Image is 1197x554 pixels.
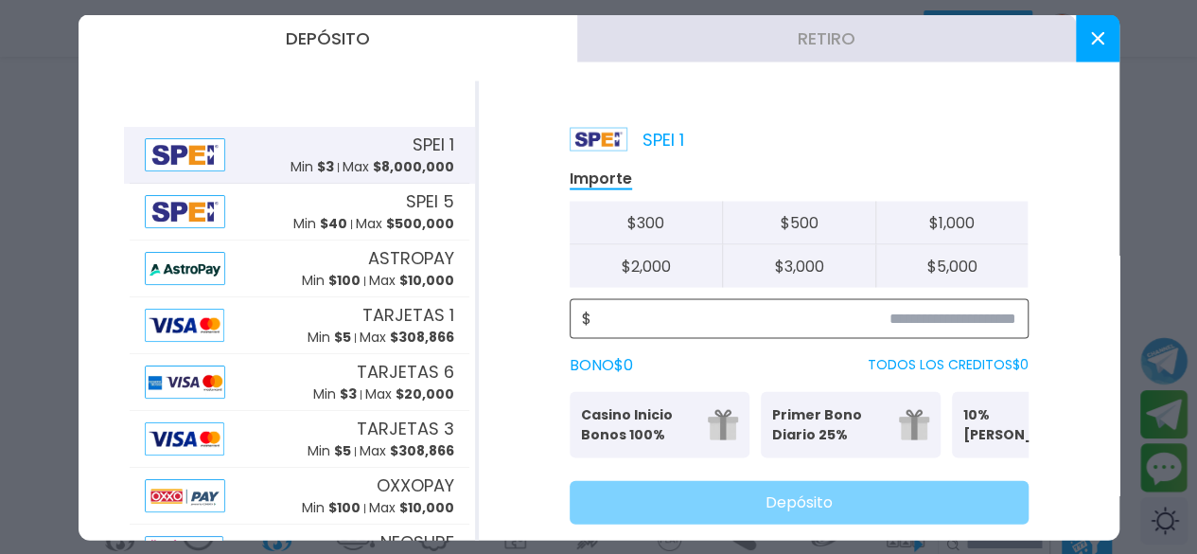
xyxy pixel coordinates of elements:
button: Depósito [570,480,1029,524]
span: $ 3 [340,384,357,403]
button: $2,000 [570,244,723,287]
button: AlipayASTROPAYMin $100Max $10,000 [124,240,475,296]
p: Max [356,214,454,234]
span: $ 10,000 [399,271,454,290]
p: TODOS LOS CREDITOS $ 0 [868,355,1029,375]
label: BONO $ 0 [570,353,633,376]
img: Alipay [145,137,226,170]
span: TARJETAS 6 [357,359,454,384]
span: $ 5 [334,328,351,347]
p: SPEI 1 [570,126,684,152]
p: Max [360,328,454,348]
button: $3,000 [722,244,875,287]
span: TARJETAS 1 [362,302,454,328]
img: Alipay [145,194,226,227]
p: Min [308,441,351,461]
button: AlipaySPEI 5Min $40Max $500,000 [124,183,475,240]
span: TARJETAS 3 [357,416,454,441]
p: Min [290,157,334,177]
img: Alipay [145,251,226,284]
p: Max [369,271,454,291]
p: 10% [PERSON_NAME] [963,404,1079,444]
button: AlipaySPEI 1Min $3Max $8,000,000 [124,126,475,183]
span: $ 100 [328,498,361,517]
button: $1,000 [875,201,1029,244]
img: Alipay [145,365,226,398]
img: Alipay [145,308,224,341]
p: Primer Bono Diario 25% [772,404,888,444]
span: ASTROPAY [368,245,454,271]
span: $ 5 [334,441,351,460]
button: Depósito [79,14,577,62]
img: Platform Logo [570,127,627,151]
span: $ 308,866 [390,328,454,347]
p: Max [360,441,454,461]
p: Max [365,384,454,404]
button: AlipayTARJETAS 6Min $3Max $20,000 [124,353,475,410]
p: Importe [570,168,632,189]
p: Min [302,271,361,291]
button: $500 [722,201,875,244]
p: Min [308,328,351,348]
span: $ 8,000,000 [373,157,454,176]
p: Min [313,384,357,404]
span: $ 500,000 [386,214,454,233]
img: Alipay [145,478,226,511]
span: $ 308,866 [390,441,454,460]
span: $ 20,000 [396,384,454,403]
span: $ 10,000 [399,498,454,517]
img: gift [708,409,738,439]
button: AlipayTARJETAS 1Min $5Max $308,866 [124,296,475,353]
button: Primer Bono Diario 25% [761,391,941,457]
button: $300 [570,201,723,244]
span: $ 3 [317,157,334,176]
button: Retiro [577,14,1076,62]
span: OXXOPAY [377,473,454,498]
p: Max [343,157,454,177]
span: $ 100 [328,271,361,290]
button: Casino Inicio Bonos 100% [570,391,749,457]
img: Alipay [145,421,224,455]
p: Min [293,214,347,234]
p: Max [369,498,454,518]
span: SPEI 1 [413,132,454,157]
button: AlipayTARJETAS 3Min $5Max $308,866 [124,410,475,467]
span: SPEI 5 [406,188,454,214]
p: Casino Inicio Bonos 100% [581,404,696,444]
button: $5,000 [875,244,1029,287]
img: gift [899,409,929,439]
span: $ [582,307,591,330]
button: AlipayOXXOPAYMin $100Max $10,000 [124,467,475,524]
p: Min [302,498,361,518]
button: 10% [PERSON_NAME] [952,391,1132,457]
span: $ 40 [320,214,347,233]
